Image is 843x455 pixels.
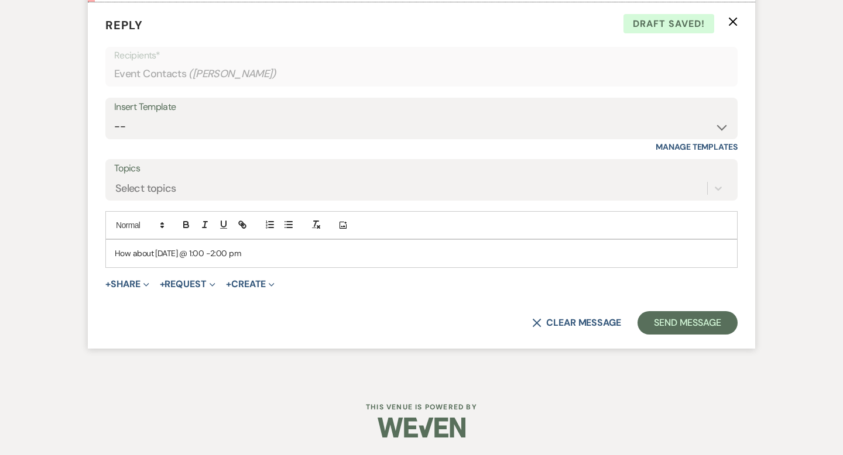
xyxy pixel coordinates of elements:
a: Manage Templates [656,142,738,152]
span: Draft saved! [623,14,714,34]
button: Share [105,280,149,289]
button: Create [226,280,275,289]
img: Weven Logo [378,407,465,448]
button: Request [160,280,215,289]
button: Clear message [532,318,621,328]
p: Recipients* [114,48,729,63]
span: + [160,280,165,289]
span: + [226,280,231,289]
span: + [105,280,111,289]
div: Select topics [115,181,176,197]
label: Topics [114,160,729,177]
div: Event Contacts [114,63,729,85]
div: Insert Template [114,99,729,116]
button: Send Message [638,311,738,335]
span: Reply [105,18,143,33]
p: How about [DATE] @ 1:00 -2:00 pm [115,247,728,260]
span: ( [PERSON_NAME] ) [189,66,276,82]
